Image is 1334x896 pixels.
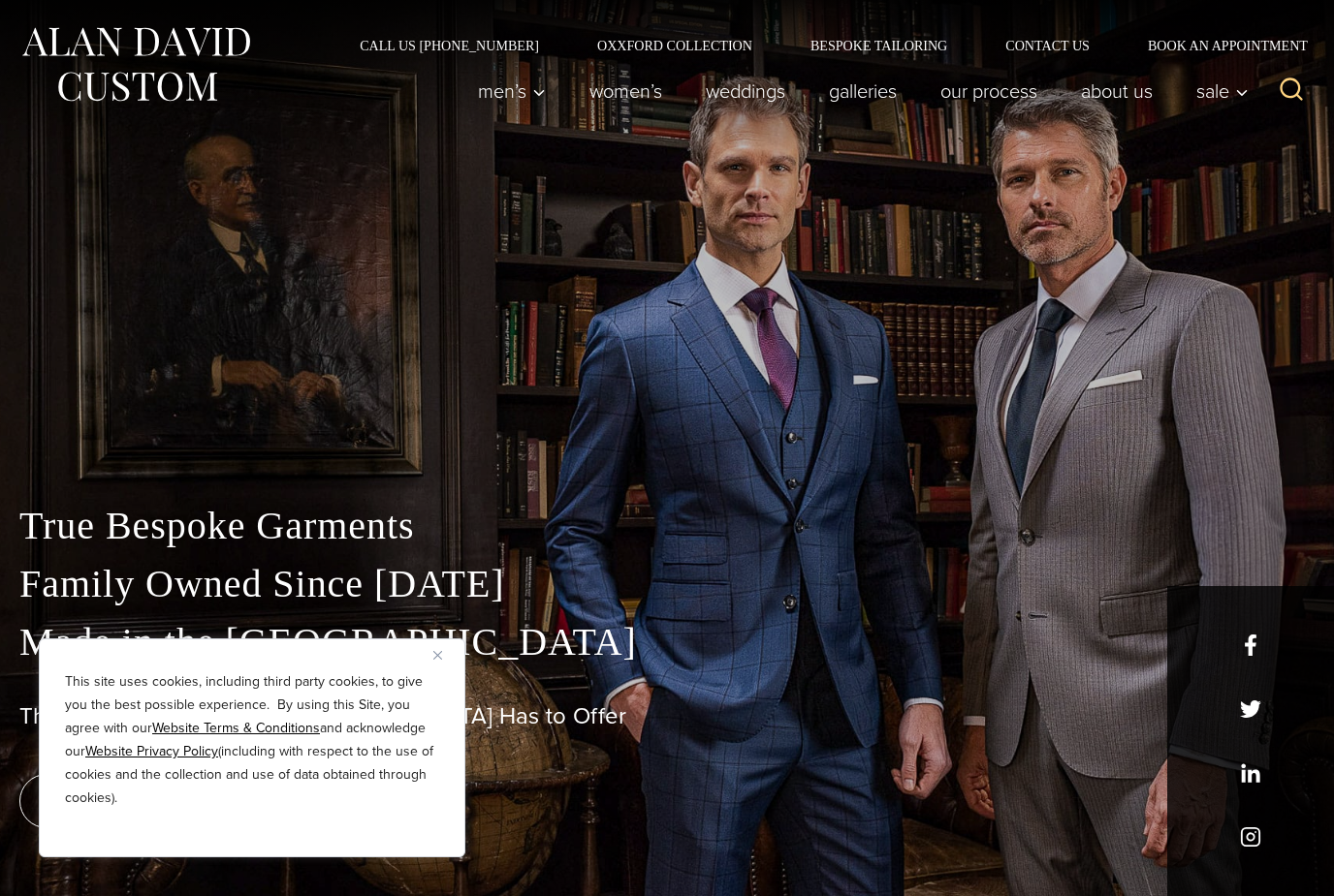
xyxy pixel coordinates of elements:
a: Our Process [919,72,1060,110]
a: Contact Us [976,39,1119,52]
a: book an appointment [19,774,291,828]
img: Alan David Custom [19,21,252,108]
span: Sale [1196,81,1249,101]
a: Website Privacy Policy [85,741,218,761]
a: Oxxford Collection [568,39,781,52]
img: Close [433,651,442,660]
span: Men’s [478,81,546,101]
p: This site uses cookies, including third party cookies, to give you the best possible experience. ... [65,670,439,810]
a: weddings [684,72,808,110]
p: True Bespoke Garments Family Owned Since [DATE] Made in the [GEOGRAPHIC_DATA] [19,497,1315,671]
h1: The Best Custom Suits [GEOGRAPHIC_DATA] Has to Offer [19,702,1315,730]
a: Website Terms & Conditions [152,718,320,738]
a: Bespoke Tailoring [781,39,976,52]
nav: Primary Navigation [457,72,1259,110]
button: View Search Form [1268,68,1315,114]
a: Call Us [PHONE_NUMBER] [331,39,568,52]
a: Galleries [808,72,919,110]
a: About Us [1060,72,1175,110]
button: Close [433,643,457,666]
a: Book an Appointment [1119,39,1315,52]
nav: Secondary Navigation [331,39,1315,52]
a: Women’s [568,72,684,110]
